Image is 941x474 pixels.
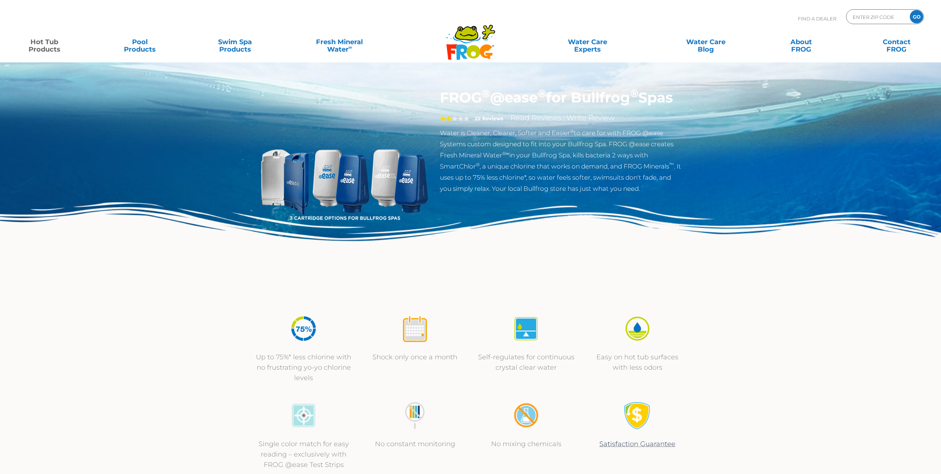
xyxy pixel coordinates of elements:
[440,89,682,106] h1: FROG @ease for Bullfrog Spas
[910,10,923,23] input: GO
[669,162,674,167] sup: ™
[527,35,648,49] a: Water CareExperts
[401,402,429,429] img: no-constant-monitoring1
[859,35,934,49] a: ContactFROG
[256,439,352,470] p: Single color match for easy reading – exclusively with FROG @ease Test Strips
[259,89,429,259] img: bullfrog-product-hero.png
[442,15,499,60] img: Frog Products Logo
[478,439,575,449] p: No mixing chemicals
[476,162,480,167] sup: ®
[290,402,317,429] img: icon-atease-color-match
[510,113,562,122] a: Read Reviews
[563,115,565,122] span: |
[7,35,82,49] a: Hot TubProducts
[570,128,574,134] sup: ®
[293,35,386,49] a: Fresh MineralWater∞
[290,315,317,343] img: icon-atease-75percent-less
[478,352,575,373] p: Self-regulates for continuous crystal clear water
[401,315,429,343] img: icon-atease-shock-once
[798,9,836,28] p: Find A Dealer
[589,352,686,373] p: Easy on hot tub surfaces with less odors
[624,315,651,343] img: icon-atease-easy-on
[764,35,838,49] a: AboutFROG
[538,87,546,100] sup: ®
[440,127,682,194] p: Water is Cleaner, Clearer, Softer and Easier to care for with FROG @ease Systems custom designed ...
[198,35,272,49] a: Swim SpaProducts
[669,35,743,49] a: Water CareBlog
[482,87,490,100] sup: ®
[624,402,651,429] img: Satisfaction Guarantee Icon
[367,352,463,362] p: Shock only once a month
[349,44,352,50] sup: ∞
[512,315,540,343] img: icon-atease-self-regulates
[512,402,540,429] img: no-mixing1
[367,439,463,449] p: No constant monitoring
[475,115,503,121] strong: 22 Reviews
[256,352,352,383] p: Up to 75%* less chlorine with no frustrating yo-yo chlorine levels
[440,115,452,121] span: 2
[566,113,615,122] a: Write Review
[630,87,638,100] sup: ®
[502,151,509,156] sup: ®∞
[599,440,675,448] a: Satisfaction Guarantee
[103,35,177,49] a: PoolProducts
